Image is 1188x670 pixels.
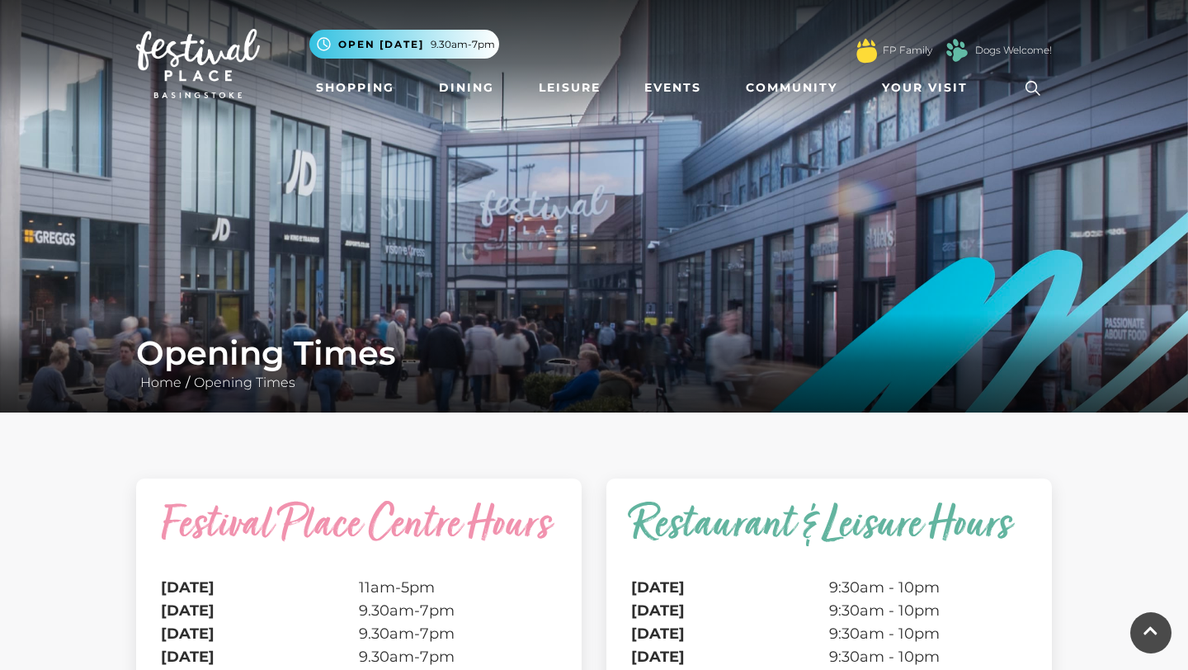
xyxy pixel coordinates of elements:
a: Community [739,73,844,103]
a: Your Visit [875,73,983,103]
th: [DATE] [161,622,359,645]
a: Events [638,73,708,103]
td: 9.30am-7pm [359,622,557,645]
span: Your Visit [882,79,968,97]
th: [DATE] [631,645,829,668]
button: Open [DATE] 9.30am-7pm [309,30,499,59]
caption: Restaurant & Leisure Hours [631,503,1027,576]
img: Festival Place Logo [136,29,260,98]
a: Dogs Welcome! [975,43,1052,58]
td: 9:30am - 10pm [829,622,1027,645]
h1: Opening Times [136,333,1052,373]
caption: Festival Place Centre Hours [161,503,557,576]
td: 9.30am-7pm [359,599,557,622]
td: 9:30am - 10pm [829,576,1027,599]
span: Open [DATE] [338,37,424,52]
th: [DATE] [161,576,359,599]
a: FP Family [883,43,932,58]
th: [DATE] [631,622,829,645]
span: 9.30am-7pm [431,37,495,52]
a: Home [136,375,186,390]
a: Leisure [532,73,607,103]
a: Dining [432,73,501,103]
a: Shopping [309,73,401,103]
th: [DATE] [161,599,359,622]
th: [DATE] [631,576,829,599]
th: [DATE] [161,645,359,668]
td: 9:30am - 10pm [829,645,1027,668]
a: Opening Times [190,375,299,390]
td: 11am-5pm [359,576,557,599]
td: 9.30am-7pm [359,645,557,668]
td: 9:30am - 10pm [829,599,1027,622]
th: [DATE] [631,599,829,622]
div: / [124,333,1064,393]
